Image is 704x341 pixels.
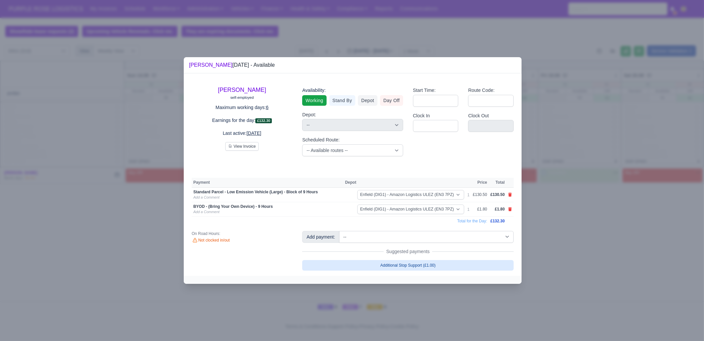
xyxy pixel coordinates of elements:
[192,178,343,188] th: Payment
[230,95,254,99] small: self-employed
[467,207,470,212] div: 1
[491,219,505,223] span: £132.30
[471,188,489,202] td: £130.50
[193,195,219,199] a: Add a Comment
[225,142,259,151] button: View Invoice
[329,95,355,106] a: Stand By
[192,231,292,236] div: On Road Hours:
[489,178,506,188] th: Total
[192,238,292,244] div: Not clocked in/out
[246,131,261,136] u: [DATE]
[189,62,233,68] a: [PERSON_NAME]
[358,95,377,106] a: Depot
[413,87,436,94] label: Start Time:
[380,95,403,106] a: Day Off
[302,136,339,144] label: Scheduled Route:
[457,219,487,223] span: Total for the Day:
[189,61,275,69] div: [DATE] - Available
[471,202,489,217] td: £1.80
[302,260,514,271] a: Additional Stop Support (£1.00)
[218,87,266,93] a: [PERSON_NAME]
[471,178,489,188] th: Price
[192,104,292,111] p: Maximum working days:
[468,112,489,120] label: Clock Out
[193,189,342,195] div: Standard Parcel - Low Emission Vehicle (Large) - Block of 9 Hours
[193,204,342,209] div: BYOD - (Bring Your Own Device) - 9 Hours
[413,112,430,120] label: Clock In
[192,130,292,137] p: Last active:
[302,87,403,94] div: Availability:
[255,118,272,123] span: £132.30
[302,95,326,106] a: Working
[193,210,219,214] a: Add a Comment
[468,87,495,94] label: Route Code:
[266,105,269,110] u: 6
[491,192,505,197] span: £130.50
[495,207,505,211] span: £1.80
[192,117,292,124] p: Earnings for the day:
[467,192,470,198] div: 1
[302,111,316,119] label: Depot:
[343,178,466,188] th: Depot
[302,231,339,243] div: Add payment:
[384,248,432,255] span: Suggested payments
[671,309,704,341] iframe: Chat Widget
